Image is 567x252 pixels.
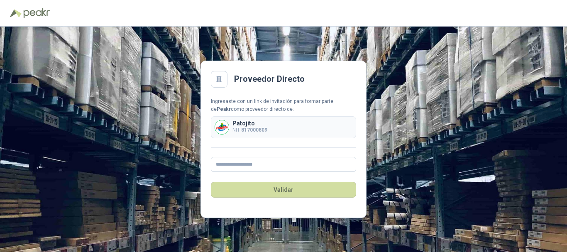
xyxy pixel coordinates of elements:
b: Peakr [217,106,231,112]
img: Company Logo [215,120,229,134]
p: Patojito [232,120,267,126]
div: Ingresaste con un link de invitación para formar parte de como proveedor directo de: [211,98,356,113]
img: Peakr [23,8,50,18]
button: Validar [211,182,356,198]
p: NIT [232,126,267,134]
b: 817000809 [241,127,267,133]
h2: Proveedor Directo [234,73,305,86]
img: Logo [10,9,22,17]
